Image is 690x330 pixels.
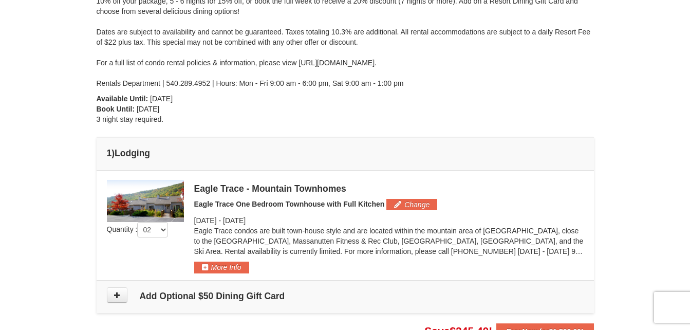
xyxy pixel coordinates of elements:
span: [DATE] [150,95,173,103]
h4: 1 Lodging [107,148,584,158]
span: ) [111,148,115,158]
span: 3 night stay required. [97,115,164,123]
span: [DATE] [223,216,246,225]
strong: Available Until: [97,95,148,103]
span: - [218,216,221,225]
span: [DATE] [194,216,217,225]
h4: Add Optional $50 Dining Gift Card [107,291,584,301]
span: Quantity : [107,225,169,233]
span: [DATE] [137,105,159,113]
span: Eagle Trace One Bedroom Townhouse with Full Kitchen [194,200,385,208]
button: More Info [194,262,249,273]
div: Eagle Trace - Mountain Townhomes [194,184,584,194]
strong: Book Until: [97,105,135,113]
p: Eagle Trace condos are built town-house style and are located within the mountain area of [GEOGRA... [194,226,584,256]
img: 19218983-1-9b289e55.jpg [107,180,184,222]
button: Change [386,199,437,210]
